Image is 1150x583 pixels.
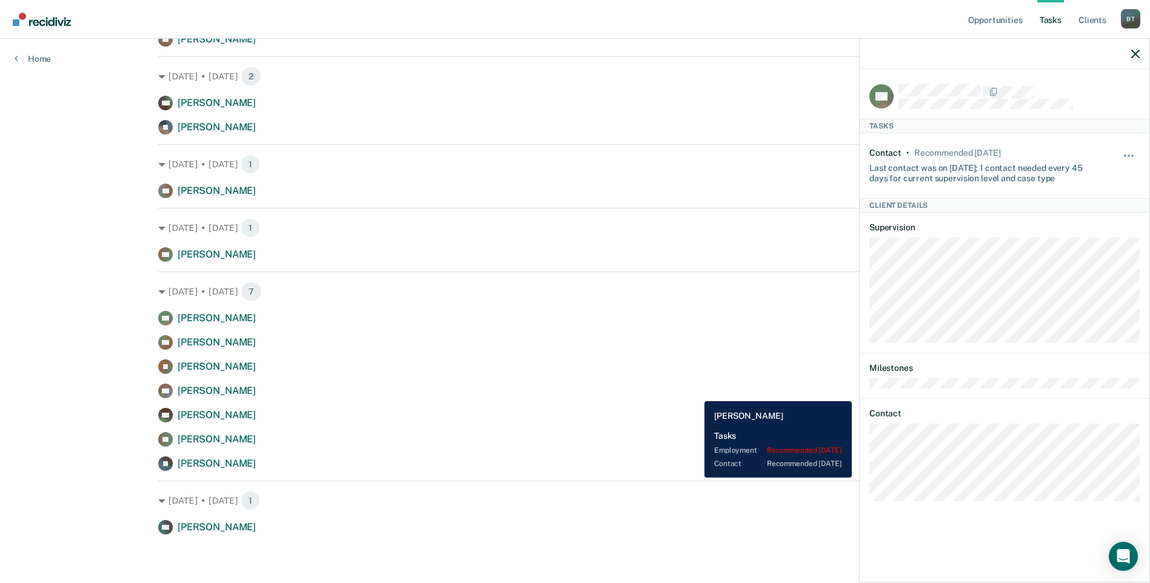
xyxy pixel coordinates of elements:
[869,222,1140,233] dt: Supervision
[158,282,992,301] div: [DATE] • [DATE]
[178,185,256,196] span: [PERSON_NAME]
[178,312,256,324] span: [PERSON_NAME]
[241,67,261,86] span: 2
[178,97,256,108] span: [PERSON_NAME]
[241,282,262,301] span: 7
[860,198,1149,213] div: Client Details
[914,148,1000,158] div: Recommended in 23 days
[178,248,256,260] span: [PERSON_NAME]
[869,158,1095,184] div: Last contact was on [DATE]; 1 contact needed every 45 days for current supervision level and case...
[158,67,992,86] div: [DATE] • [DATE]
[241,491,260,510] span: 1
[13,13,71,26] img: Recidiviz
[178,458,256,469] span: [PERSON_NAME]
[178,521,256,533] span: [PERSON_NAME]
[241,155,260,174] span: 1
[178,336,256,348] span: [PERSON_NAME]
[178,433,256,445] span: [PERSON_NAME]
[178,409,256,421] span: [PERSON_NAME]
[241,218,260,238] span: 1
[15,53,51,64] a: Home
[1121,9,1140,28] div: B T
[158,491,992,510] div: [DATE] • [DATE]
[869,148,901,158] div: Contact
[869,408,1140,419] dt: Contact
[178,385,256,396] span: [PERSON_NAME]
[178,121,256,133] span: [PERSON_NAME]
[158,218,992,238] div: [DATE] • [DATE]
[178,33,256,45] span: [PERSON_NAME]
[906,148,909,158] div: •
[178,361,256,372] span: [PERSON_NAME]
[1109,542,1138,571] div: Open Intercom Messenger
[860,119,1149,133] div: Tasks
[158,155,992,174] div: [DATE] • [DATE]
[1121,9,1140,28] button: Profile dropdown button
[869,363,1140,373] dt: Milestones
